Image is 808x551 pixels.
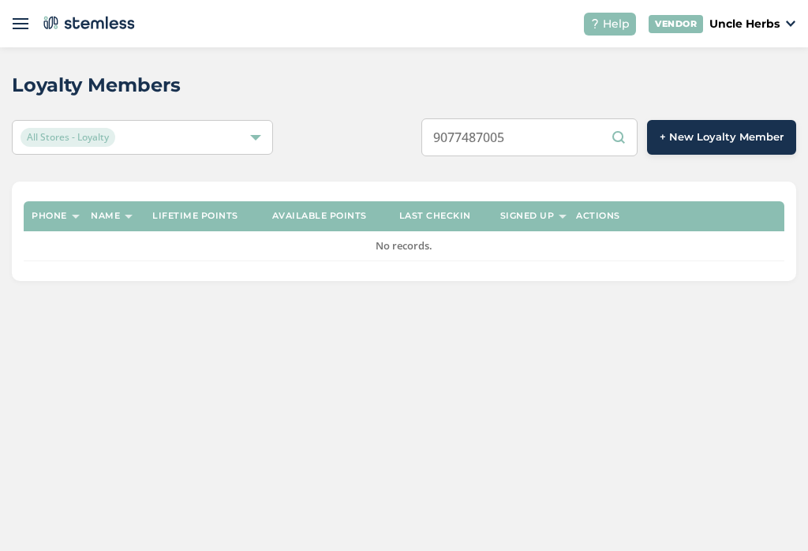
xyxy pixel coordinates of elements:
img: icon-sort-1e1d7615.svg [559,215,567,219]
label: Name [91,211,120,221]
img: icon-sort-1e1d7615.svg [125,215,133,219]
img: icon-sort-1e1d7615.svg [72,215,80,219]
label: Available points [272,211,367,221]
p: Uncle Herbs [709,16,780,32]
label: Lifetime points [152,211,238,221]
h2: Loyalty Members [12,71,181,99]
iframe: Chat Widget [729,475,808,551]
input: Search [421,118,638,156]
img: logo-dark-0685b13c.svg [40,11,135,35]
img: icon-help-white-03924b79.svg [590,19,600,28]
img: icon_down-arrow-small-66adaf34.svg [786,21,795,27]
img: icon-menu-open-1b7a8edd.svg [13,16,28,32]
span: Help [603,16,630,32]
div: VENDOR [649,15,703,33]
label: Phone [32,211,67,221]
label: Last checkin [399,211,471,221]
button: + New Loyalty Member [647,120,796,155]
span: All Stores - Loyalty [21,128,115,147]
span: No records. [376,238,432,253]
span: + New Loyalty Member [660,129,784,145]
label: Signed up [500,211,555,221]
th: Actions [568,201,784,231]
